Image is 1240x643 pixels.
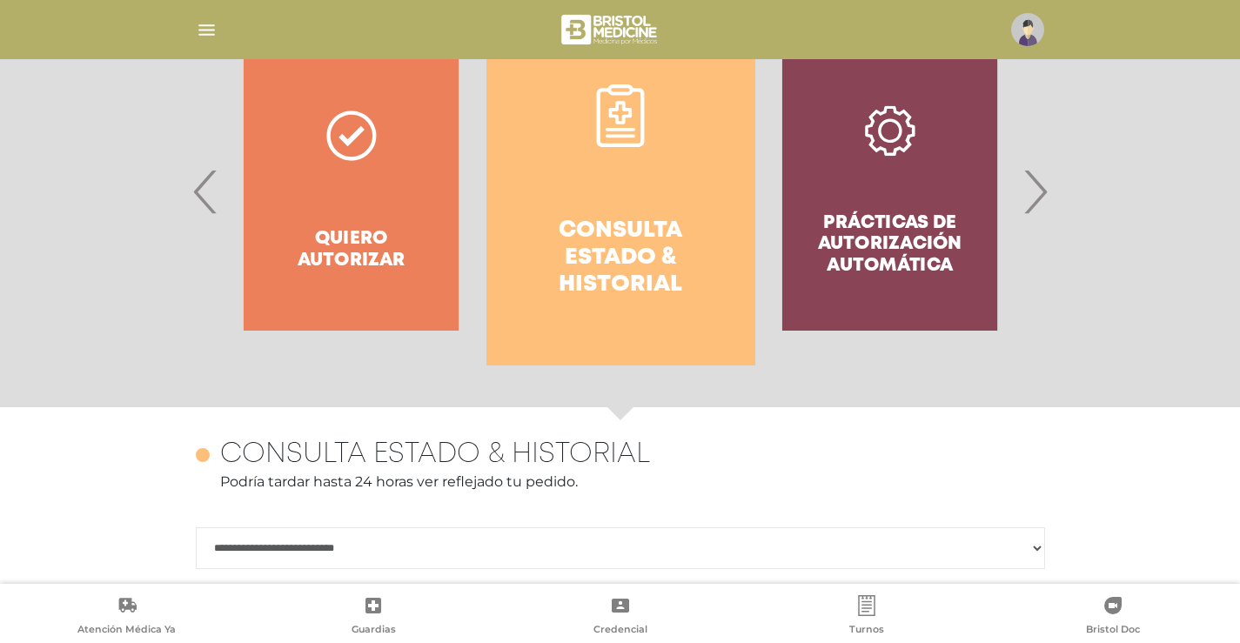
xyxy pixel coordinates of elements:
a: Guardias [250,595,496,640]
span: Bristol Doc [1086,623,1140,639]
a: Credencial [497,595,743,640]
img: bristol-medicine-blanco.png [559,9,662,50]
span: Next [1018,144,1052,238]
a: Atención Médica Ya [3,595,250,640]
span: Previous [189,144,223,238]
a: Consulta estado & historial [486,17,755,365]
span: Turnos [849,623,884,639]
a: Turnos [743,595,989,640]
h4: Consulta estado & historial [518,218,724,299]
img: Cober_menu-lines-white.svg [196,19,218,41]
img: profile-placeholder.svg [1011,13,1044,46]
h4: Consulta estado & historial [220,439,650,472]
span: Atención Médica Ya [77,623,176,639]
a: Bristol Doc [990,595,1237,640]
span: Guardias [352,623,396,639]
span: Credencial [593,623,647,639]
p: Podría tardar hasta 24 horas ver reflejado tu pedido. [196,472,1045,492]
